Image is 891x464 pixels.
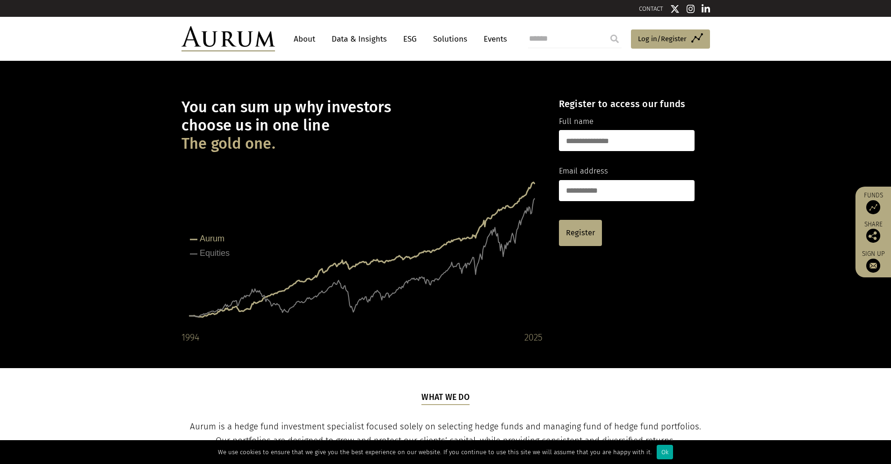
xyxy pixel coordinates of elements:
[181,98,543,153] h1: You can sum up why investors choose us in one line
[190,421,701,446] span: Aurum is a hedge fund investment specialist focused solely on selecting hedge funds and managing ...
[860,250,886,273] a: Sign up
[181,330,199,345] div: 1994
[687,4,695,14] img: Instagram icon
[200,234,225,243] tspan: Aurum
[860,191,886,214] a: Funds
[860,221,886,243] div: Share
[398,30,421,48] a: ESG
[866,200,880,214] img: Access Funds
[289,30,320,48] a: About
[559,116,594,128] label: Full name
[866,259,880,273] img: Sign up to our newsletter
[421,391,470,405] h5: What we do
[200,248,230,258] tspan: Equities
[639,5,663,12] a: CONTACT
[559,98,695,109] h4: Register to access our funds
[181,135,275,153] span: The gold one.
[670,4,680,14] img: Twitter icon
[702,4,710,14] img: Linkedin icon
[524,330,543,345] div: 2025
[559,220,602,246] a: Register
[479,30,507,48] a: Events
[638,33,687,44] span: Log in/Register
[559,165,608,177] label: Email address
[631,29,710,49] a: Log in/Register
[428,30,472,48] a: Solutions
[181,26,275,51] img: Aurum
[866,229,880,243] img: Share this post
[327,30,391,48] a: Data & Insights
[657,445,673,459] div: Ok
[605,29,624,48] input: Submit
